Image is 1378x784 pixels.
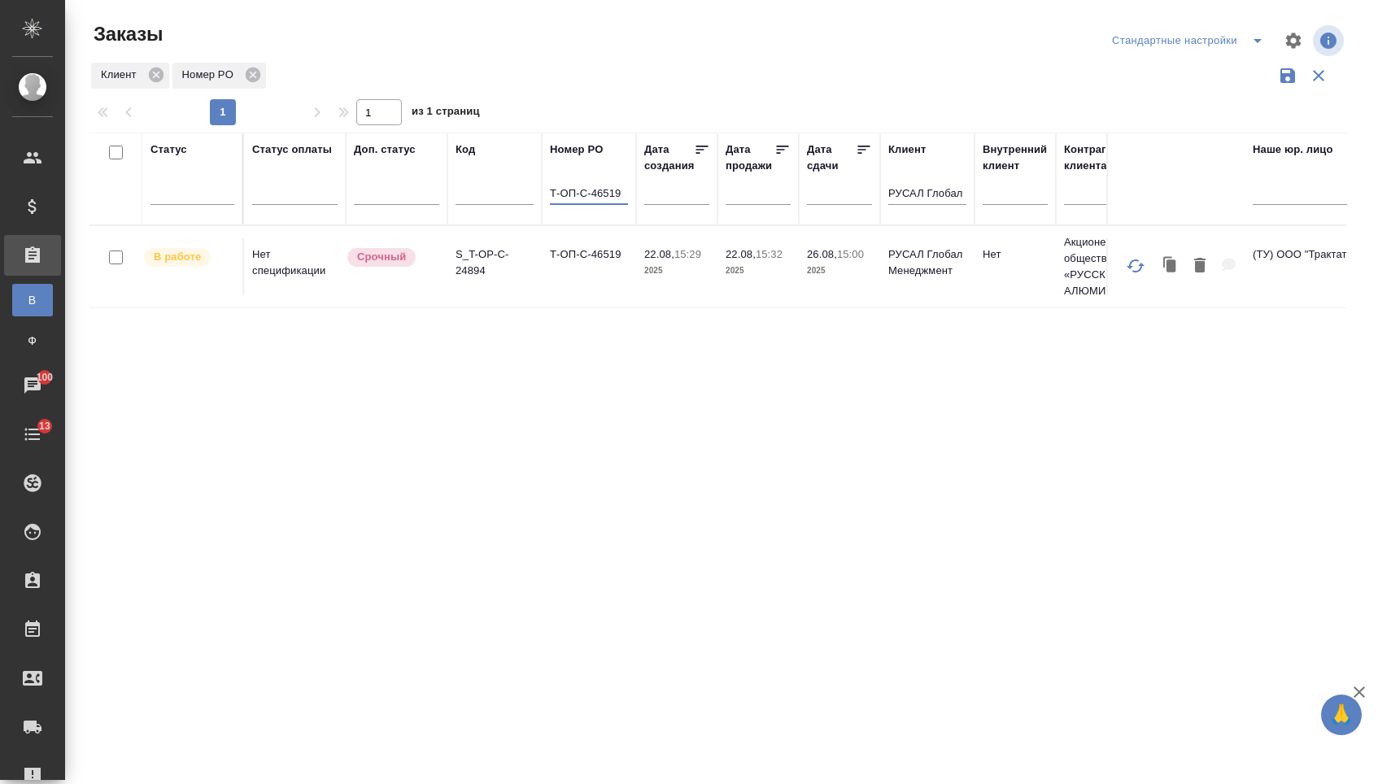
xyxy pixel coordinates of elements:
div: Выставляется автоматически, если на указанный объем услуг необходимо больше времени в стандартном... [346,246,439,268]
button: 🙏 [1321,695,1362,735]
p: 22.08, [726,248,756,260]
p: 15:29 [674,248,701,260]
span: из 1 страниц [412,102,480,125]
span: Ф [20,333,45,349]
p: Срочный [357,249,406,265]
span: В [20,292,45,308]
div: Дата продажи [726,142,774,174]
p: 15:32 [756,248,783,260]
div: Внутренний клиент [983,142,1048,174]
p: В работе [154,249,201,265]
p: 2025 [726,263,791,279]
a: В [12,284,53,316]
div: Дата создания [644,142,694,174]
button: Обновить [1116,246,1155,285]
p: Акционерное общество «РУССКИЙ АЛЮМИНИ... [1064,234,1142,299]
div: Доп. статус [354,142,416,158]
button: Сохранить фильтры [1272,60,1303,91]
div: Код [456,142,475,158]
div: Номер PO [172,63,266,89]
p: Номер PO [182,67,239,83]
p: S_T-OP-C-24894 [456,246,534,279]
button: Клонировать [1155,250,1186,283]
div: Клиент [888,142,926,158]
span: 100 [27,369,63,385]
p: 2025 [807,263,872,279]
td: Т-ОП-С-46519 [542,238,636,295]
div: split button [1108,28,1274,54]
div: Выставляет ПМ после принятия заказа от КМа [142,246,234,268]
span: 🙏 [1328,698,1355,732]
a: 100 [4,365,61,406]
a: Ф [12,324,53,357]
div: Контрагент клиента [1064,142,1142,174]
p: 26.08, [807,248,837,260]
div: Номер PO [550,142,603,158]
td: Нет спецификации [244,238,346,295]
p: 15:00 [837,248,864,260]
p: РУСАЛ Глобал Менеджмент [888,246,966,279]
span: 13 [29,418,60,434]
p: Клиент [101,67,142,83]
div: Статус оплаты [252,142,332,158]
div: Дата сдачи [807,142,856,174]
div: Наше юр. лицо [1253,142,1333,158]
div: Клиент [91,63,169,89]
button: Удалить [1186,250,1214,283]
button: Сбросить фильтры [1303,60,1334,91]
span: Заказы [89,21,163,47]
p: 2025 [644,263,709,279]
span: Настроить таблицу [1274,21,1313,60]
p: Нет [983,246,1048,263]
span: Посмотреть информацию [1313,25,1347,56]
div: Статус [150,142,187,158]
a: 13 [4,414,61,455]
p: 22.08, [644,248,674,260]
